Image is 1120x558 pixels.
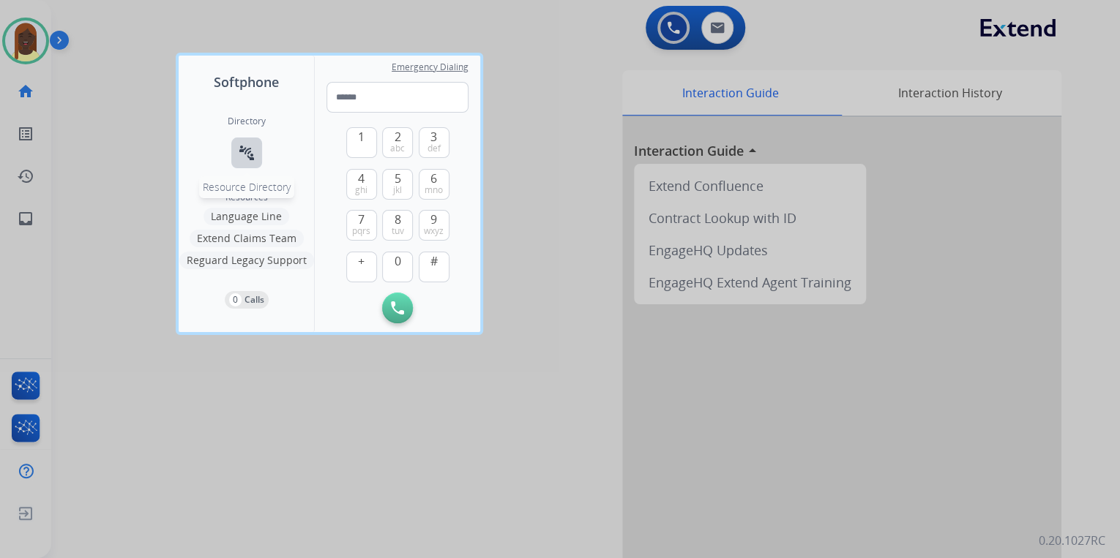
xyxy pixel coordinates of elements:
button: # [419,252,449,282]
button: 4ghi [346,169,377,200]
button: 1 [346,127,377,158]
span: 0 [395,252,401,270]
button: 3def [419,127,449,158]
p: Calls [244,293,264,306]
button: 6mno [419,169,449,200]
button: 2abc [382,127,413,158]
mat-icon: connect_without_contact [238,144,255,162]
span: # [430,252,438,270]
span: 1 [358,128,365,146]
button: Language Line [204,208,289,225]
span: 3 [430,128,437,146]
h2: Directory [228,116,266,127]
button: 5jkl [382,169,413,200]
span: 2 [395,128,401,146]
button: + [346,252,377,282]
span: + [358,252,365,270]
span: Emergency Dialing [392,61,468,73]
span: 4 [358,170,365,187]
span: mno [425,184,443,196]
button: 8tuv [382,210,413,241]
span: pqrs [352,225,370,237]
span: ghi [355,184,367,196]
span: abc [390,143,405,154]
button: Resource Directory [231,137,262,168]
span: wxyz [424,225,444,237]
span: 8 [395,211,401,228]
p: 0 [229,293,242,306]
button: 0 [382,252,413,282]
span: Resource Directory [203,180,291,194]
span: tuv [392,225,404,237]
button: 9wxyz [419,210,449,241]
span: 6 [430,170,437,187]
button: Extend Claims Team [190,230,304,247]
span: jkl [393,184,402,196]
img: call-button [391,301,404,314]
span: Softphone [214,72,279,92]
button: 0Calls [225,291,269,309]
button: Reguard Legacy Support [179,252,314,269]
span: 7 [358,211,365,228]
span: 9 [430,211,437,228]
span: def [428,143,441,154]
span: 5 [395,170,401,187]
button: 7pqrs [346,210,377,241]
p: 0.20.1027RC [1039,532,1105,549]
